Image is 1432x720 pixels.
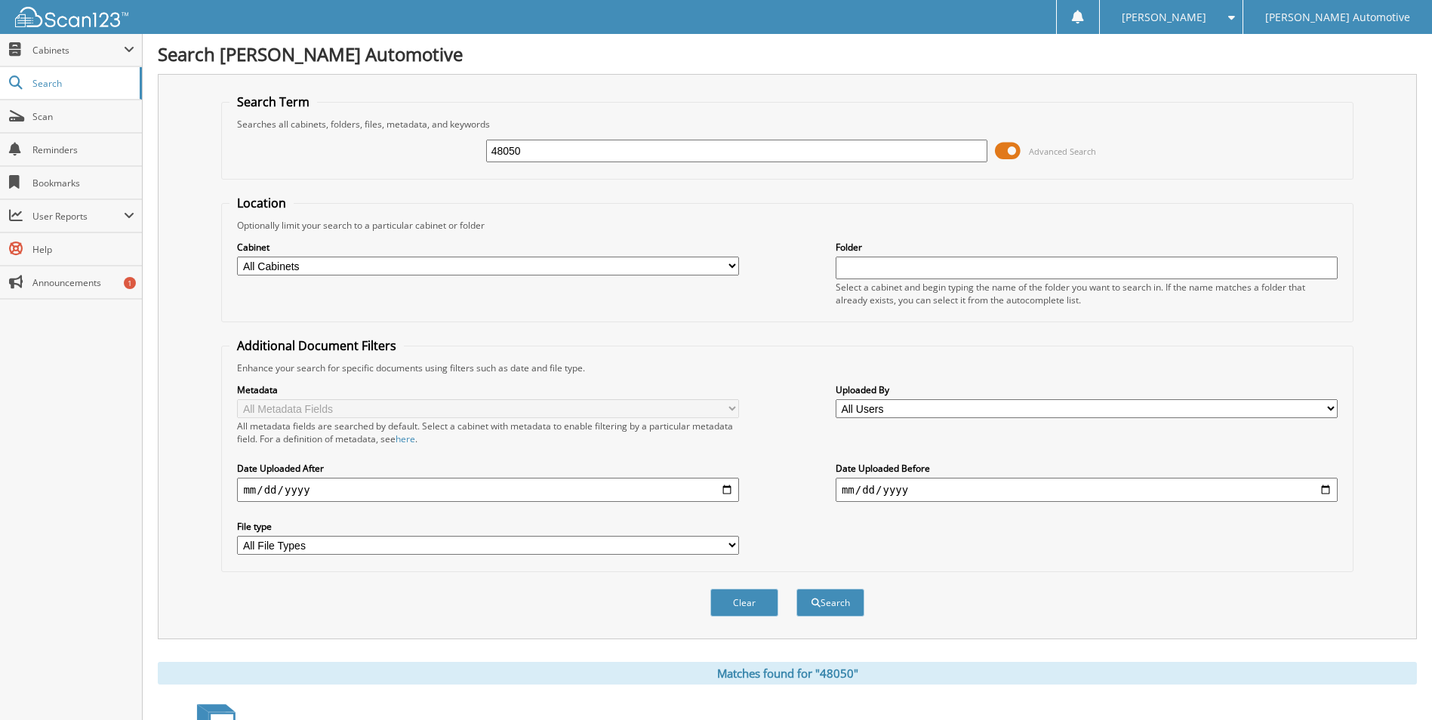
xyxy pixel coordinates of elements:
label: Cabinet [237,241,739,254]
legend: Additional Document Filters [229,337,404,354]
div: 1 [124,277,136,289]
div: Enhance your search for specific documents using filters such as date and file type. [229,362,1344,374]
label: Uploaded By [836,383,1338,396]
span: Announcements [32,276,134,289]
span: Search [32,77,132,90]
label: Date Uploaded Before [836,462,1338,475]
div: Select a cabinet and begin typing the name of the folder you want to search in. If the name match... [836,281,1338,306]
button: Clear [710,589,778,617]
label: Folder [836,241,1338,254]
h1: Search [PERSON_NAME] Automotive [158,42,1417,66]
label: Metadata [237,383,739,396]
span: Advanced Search [1029,146,1096,157]
a: here [396,432,415,445]
span: Bookmarks [32,177,134,189]
button: Search [796,589,864,617]
legend: Location [229,195,294,211]
img: scan123-logo-white.svg [15,7,128,27]
span: User Reports [32,210,124,223]
div: All metadata fields are searched by default. Select a cabinet with metadata to enable filtering b... [237,420,739,445]
label: File type [237,520,739,533]
div: Matches found for "48050" [158,662,1417,685]
span: Reminders [32,143,134,156]
span: [PERSON_NAME] [1122,13,1206,22]
div: Optionally limit your search to a particular cabinet or folder [229,219,1344,232]
input: start [237,478,739,502]
span: Help [32,243,134,256]
input: end [836,478,1338,502]
span: [PERSON_NAME] Automotive [1265,13,1410,22]
div: Searches all cabinets, folders, files, metadata, and keywords [229,118,1344,131]
legend: Search Term [229,94,317,110]
span: Scan [32,110,134,123]
label: Date Uploaded After [237,462,739,475]
span: Cabinets [32,44,124,57]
